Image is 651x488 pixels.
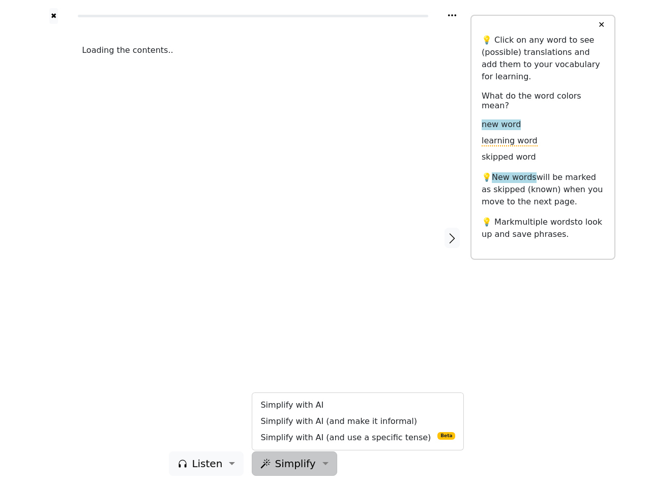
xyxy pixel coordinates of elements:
[482,91,604,110] h6: What do the word colors mean?
[482,216,604,240] p: 💡 Mark to look up and save phrases.
[437,432,455,440] span: Beta
[192,456,222,471] span: Listen
[252,413,463,430] a: Simplify with AI (and make it informal)
[82,44,424,56] div: Loading the contents..
[169,451,244,476] button: Listen
[482,119,521,130] span: new word
[252,451,337,476] button: Simplify
[252,392,464,450] div: Listen
[252,397,463,413] a: Simplify with AI
[515,217,575,227] span: multiple words
[275,456,315,471] span: Simplify
[492,172,537,183] span: New words
[482,152,536,163] span: skipped word
[482,171,604,208] p: 💡 will be marked as skipped (known) when you move to the next page.
[592,16,611,34] button: ✕
[49,8,58,24] button: ✖
[252,430,463,446] a: Simplify with AI (and use a specific tense) Beta
[482,34,604,83] p: 💡 Click on any word to see (possible) translations and add them to your vocabulary for learning.
[482,136,538,146] span: learning word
